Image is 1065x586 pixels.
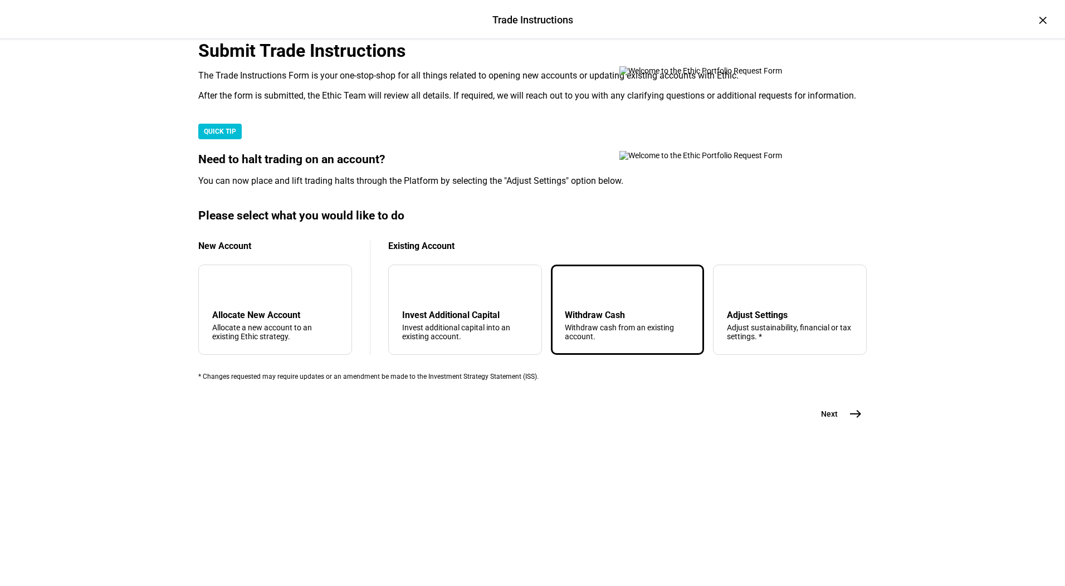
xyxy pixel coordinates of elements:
[198,70,867,81] div: The Trade Instructions Form is your one-stop-shop for all things related to opening new accounts ...
[212,310,338,320] div: Allocate New Account
[727,279,745,296] mat-icon: tune
[404,281,418,294] mat-icon: arrow_downward
[565,323,691,341] div: Withdraw cash from an existing account.
[619,66,820,75] img: Welcome to the Ethic Portfolio Request Form
[198,209,867,223] div: Please select what you would like to do
[492,13,573,27] div: Trade Instructions
[198,175,867,187] div: You can now place and lift trading halts through the Platform by selecting the "Adjust Settings" ...
[619,151,820,160] img: Welcome to the Ethic Portfolio Request Form
[214,281,228,294] mat-icon: add
[402,323,528,341] div: Invest additional capital into an existing account.
[198,153,867,167] div: Need to halt trading on an account?
[1034,11,1052,29] div: ×
[727,310,853,320] div: Adjust Settings
[198,241,352,251] div: New Account
[567,281,580,294] mat-icon: arrow_upward
[808,403,867,425] button: Next
[198,124,242,139] div: QUICK TIP
[198,373,867,380] div: * Changes requested may require updates or an amendment be made to the Investment Strategy Statem...
[727,323,853,341] div: Adjust sustainability, financial or tax settings. *
[402,310,528,320] div: Invest Additional Capital
[565,310,691,320] div: Withdraw Cash
[198,40,867,61] div: Submit Trade Instructions
[821,408,838,419] span: Next
[388,241,867,251] div: Existing Account
[849,407,862,421] mat-icon: east
[212,323,338,341] div: Allocate a new account to an existing Ethic strategy.
[198,90,867,101] div: After the form is submitted, the Ethic Team will review all details. If required, we will reach o...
